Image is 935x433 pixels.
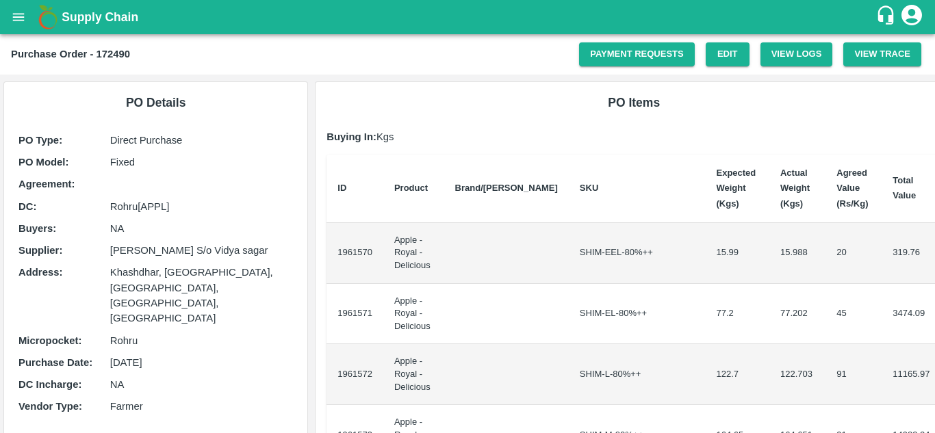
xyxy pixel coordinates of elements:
[18,179,75,189] b: Agreement:
[110,221,294,236] p: NA
[899,3,924,31] div: account of current user
[18,245,62,256] b: Supplier :
[843,42,921,66] button: View Trace
[110,155,294,170] p: Fixed
[3,1,34,33] button: open drawer
[836,168,868,209] b: Agreed Value (Rs/Kg)
[18,357,92,368] b: Purchase Date :
[18,335,81,346] b: Micropocket :
[893,175,916,200] b: Total Value
[18,201,36,212] b: DC :
[18,267,62,278] b: Address :
[110,399,294,414] p: Farmer
[15,93,296,112] h6: PO Details
[18,401,82,412] b: Vendor Type :
[760,42,833,66] button: View Logs
[326,131,376,142] b: Buying In:
[705,223,769,284] td: 15.99
[383,284,444,345] td: Apple - Royal - Delicious
[569,284,706,345] td: SHIM-EL-80%++
[18,157,68,168] b: PO Model :
[825,284,882,345] td: 45
[705,284,769,345] td: 77.2
[383,344,444,405] td: Apple - Royal - Delicious
[825,344,882,405] td: 91
[394,183,428,193] b: Product
[18,135,62,146] b: PO Type :
[326,284,383,345] td: 1961571
[569,223,706,284] td: SHIM-EEL-80%++
[716,168,756,209] b: Expected Weight (Kgs)
[18,379,81,390] b: DC Incharge :
[110,243,294,258] p: [PERSON_NAME] S/o Vidya sagar
[769,223,825,284] td: 15.988
[455,183,558,193] b: Brand/[PERSON_NAME]
[780,168,810,209] b: Actual Weight (Kgs)
[62,10,138,24] b: Supply Chain
[34,3,62,31] img: logo
[110,199,294,214] p: Rohru[APPL]
[825,223,882,284] td: 20
[706,42,750,66] a: Edit
[769,344,825,405] td: 122.703
[110,133,294,148] p: Direct Purchase
[62,8,875,27] a: Supply Chain
[110,355,294,370] p: [DATE]
[705,344,769,405] td: 122.7
[326,344,383,405] td: 1961572
[11,49,130,60] b: Purchase Order - 172490
[579,42,695,66] a: Payment Requests
[580,183,598,193] b: SKU
[110,265,294,326] p: Khashdhar, [GEOGRAPHIC_DATA], [GEOGRAPHIC_DATA], [GEOGRAPHIC_DATA], [GEOGRAPHIC_DATA]
[18,223,56,234] b: Buyers :
[326,223,383,284] td: 1961570
[569,344,706,405] td: SHIM-L-80%++
[875,5,899,29] div: customer-support
[337,183,346,193] b: ID
[383,223,444,284] td: Apple - Royal - Delicious
[769,284,825,345] td: 77.202
[110,333,294,348] p: Rohru
[110,377,294,392] p: NA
